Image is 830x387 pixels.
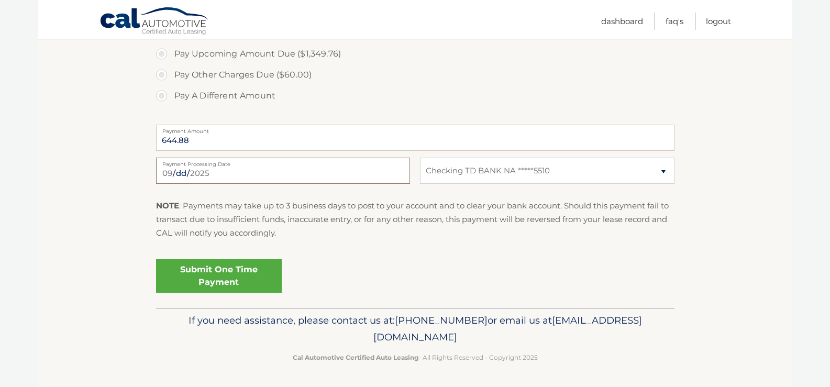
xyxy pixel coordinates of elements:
strong: Cal Automotive Certified Auto Leasing [293,353,418,361]
span: [EMAIL_ADDRESS][DOMAIN_NAME] [373,314,642,343]
a: Logout [706,13,731,30]
a: FAQ's [666,13,683,30]
a: Submit One Time Payment [156,259,282,293]
input: Payment Date [156,158,410,184]
strong: NOTE [156,201,179,211]
p: : Payments may take up to 3 business days to post to your account and to clear your bank account.... [156,199,674,240]
a: Cal Automotive [99,7,209,37]
span: [PHONE_NUMBER] [395,314,488,326]
p: - All Rights Reserved - Copyright 2025 [163,352,668,363]
label: Payment Processing Date [156,158,410,166]
label: Payment Amount [156,125,674,133]
input: Payment Amount [156,125,674,151]
label: Pay Other Charges Due ($60.00) [156,64,674,85]
label: Pay Upcoming Amount Due ($1,349.76) [156,43,674,64]
p: If you need assistance, please contact us at: or email us at [163,312,668,346]
a: Dashboard [601,13,643,30]
label: Pay A Different Amount [156,85,674,106]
